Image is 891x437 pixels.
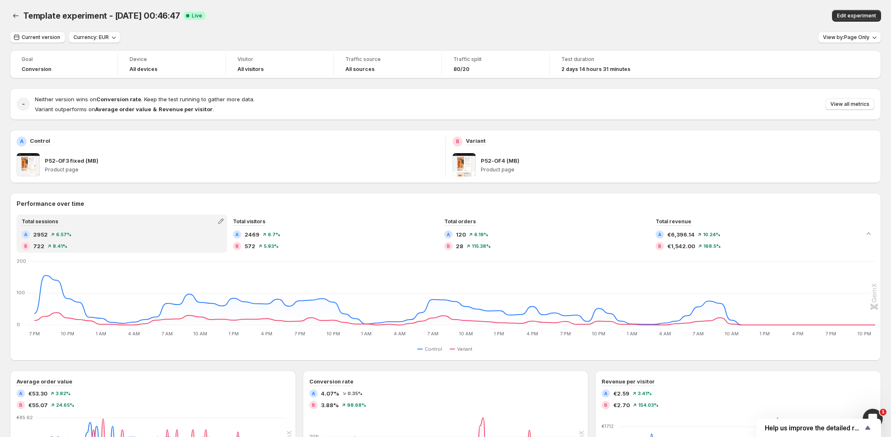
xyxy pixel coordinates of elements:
text: 10 AM [193,331,207,337]
h2: B [456,138,459,145]
span: Current version [22,34,60,41]
text: 1 AM [95,331,106,337]
text: 0 [17,322,20,327]
button: Currency: EUR [69,32,120,43]
text: 4 PM [526,331,538,337]
text: 4 AM [128,331,140,337]
p: Product page [481,166,875,173]
button: Control [417,344,445,354]
button: Current version [10,32,65,43]
span: €2.59 [613,389,629,398]
h2: - [22,100,25,108]
span: Control [425,346,442,352]
p: Control [30,137,50,145]
span: Conversion [22,66,51,73]
span: Template experiment - [DATE] 00:46:47 [23,11,180,21]
span: View by: Page Only [823,34,869,41]
span: 154.03 % [638,403,658,408]
text: 10 AM [725,331,739,337]
p: P52-OF4 (MB) [481,156,519,165]
text: 10 AM [459,331,473,337]
text: 4 AM [659,331,671,337]
span: Test duration [561,56,646,63]
span: Variant outperforms on . [35,106,214,112]
span: 6.19 % [474,232,488,237]
button: Show survey - Help us improve the detailed report for A/B campaigns [765,423,873,433]
span: €1,542.00 [667,242,695,250]
span: Neither version wins on . Keep the test running to gather more data. [35,96,255,103]
h2: A [24,232,27,237]
text: €17.12 [602,423,614,429]
span: Total sessions [22,218,58,225]
span: Goal [22,56,106,63]
h2: Performance over time [17,200,874,208]
span: Currency: EUR [73,34,109,41]
span: 28 [456,242,463,250]
a: DeviceAll devices [130,55,214,73]
span: 3.82 % [56,391,71,396]
span: 120 [456,230,466,239]
span: Help us improve the detailed report for A/B campaigns [765,424,863,432]
span: €2.70 [613,401,630,409]
text: 10 PM [61,331,74,337]
button: View by:Page Only [818,32,881,43]
text: 7 AM [693,331,704,337]
text: 4 PM [792,331,803,337]
text: 10 PM [857,331,871,337]
span: 3.41 % [638,391,652,396]
span: 10.24 % [703,232,720,237]
text: 200 [17,258,26,264]
span: 115.38 % [472,244,491,249]
h3: Revenue per visitor [602,377,655,386]
span: 24.65 % [56,403,74,408]
text: 10 PM [592,331,605,337]
span: Traffic split [453,56,538,63]
span: €55.07 [28,401,48,409]
span: 168.5 % [703,244,721,249]
h2: A [658,232,661,237]
h2: B [312,403,315,408]
span: 3.88% [321,401,339,409]
span: 2 days 14 hours 31 minutes [561,66,630,73]
span: 572 [245,242,255,250]
button: Variant [450,344,476,354]
h2: B [235,244,239,249]
span: 4.07% [321,389,339,398]
h2: A [235,232,239,237]
text: 7 PM [29,331,40,337]
h4: All devices [130,66,157,73]
img: P52-OF3 fixed (MB) [17,153,40,176]
h2: B [19,403,22,408]
h3: Average order value [17,377,72,386]
h2: A [604,391,607,396]
h2: A [20,138,24,145]
span: 0.35 % [348,391,362,396]
text: 7 AM [162,331,173,337]
h2: A [312,391,315,396]
a: Traffic sourceAll sources [345,55,430,73]
text: €85.62 [17,415,33,420]
span: 722 [33,242,44,250]
text: 4 PM [261,331,272,337]
button: View all metrics [825,98,874,110]
h2: B [24,244,27,249]
a: Test duration2 days 14 hours 31 minutes [561,55,646,73]
a: GoalConversion [22,55,106,73]
span: 2469 [245,230,259,239]
span: Variant [457,346,472,352]
text: 1 PM [759,331,770,337]
span: €53.30 [28,389,47,398]
span: Total orders [444,218,476,225]
text: 1 AM [627,331,637,337]
h4: All visitors [237,66,264,73]
span: 5.93 % [264,244,279,249]
strong: Average order value [95,106,151,112]
span: Device [130,56,214,63]
text: 100 [17,290,25,295]
span: Visitor [237,56,322,63]
span: Total revenue [656,218,691,225]
a: VisitorAll visitors [237,55,322,73]
text: 7 AM [427,331,438,337]
text: 10 PM [326,331,340,337]
button: Back [10,10,22,22]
